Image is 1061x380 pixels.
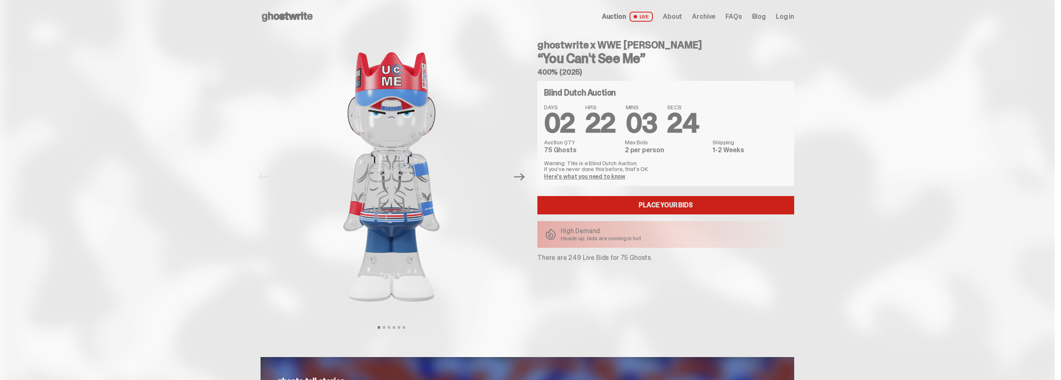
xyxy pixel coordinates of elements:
button: Next [510,168,529,186]
a: FAQs [725,13,742,20]
dd: 1-2 Weeks [712,147,788,154]
span: Auction [602,13,626,20]
a: Log in [776,13,794,20]
img: John_Cena_Hero_1.png [277,33,506,320]
span: 24 [667,106,699,141]
h4: Blind Dutch Auction [544,88,616,97]
button: View slide 3 [388,326,390,329]
h5: 400% (2025) [537,68,794,76]
p: There are 249 Live Bids for 75 Ghosts. [537,254,794,261]
dd: 75 Ghosts [544,147,620,154]
dt: Max Bids [625,139,707,145]
a: Place your Bids [537,196,794,214]
span: SECS [667,104,699,110]
button: View slide 2 [383,326,385,329]
button: View slide 5 [398,326,400,329]
span: DAYS [544,104,575,110]
a: Blog [752,13,766,20]
dd: 2 per person [625,147,707,154]
span: 02 [544,106,575,141]
button: View slide 1 [378,326,380,329]
h3: “You Can't See Me” [537,52,794,65]
button: View slide 4 [393,326,395,329]
span: MINS [626,104,657,110]
span: 22 [585,106,616,141]
p: Heads up: bids are coming in hot [561,235,641,241]
span: HRS [585,104,616,110]
p: Warning: This is a Blind Dutch Auction. If you’ve never done this before, that’s OK. [544,160,788,172]
span: 03 [626,106,657,141]
h4: ghostwrite x WWE [PERSON_NAME] [537,40,794,50]
a: About [663,13,682,20]
p: High Demand [561,228,641,234]
a: Here's what you need to know [544,173,625,180]
dt: Auction QTY [544,139,620,145]
span: LIVE [630,12,653,22]
dt: Shipping [712,139,788,145]
a: Archive [692,13,715,20]
button: View slide 6 [403,326,405,329]
a: Auction LIVE [602,12,653,22]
